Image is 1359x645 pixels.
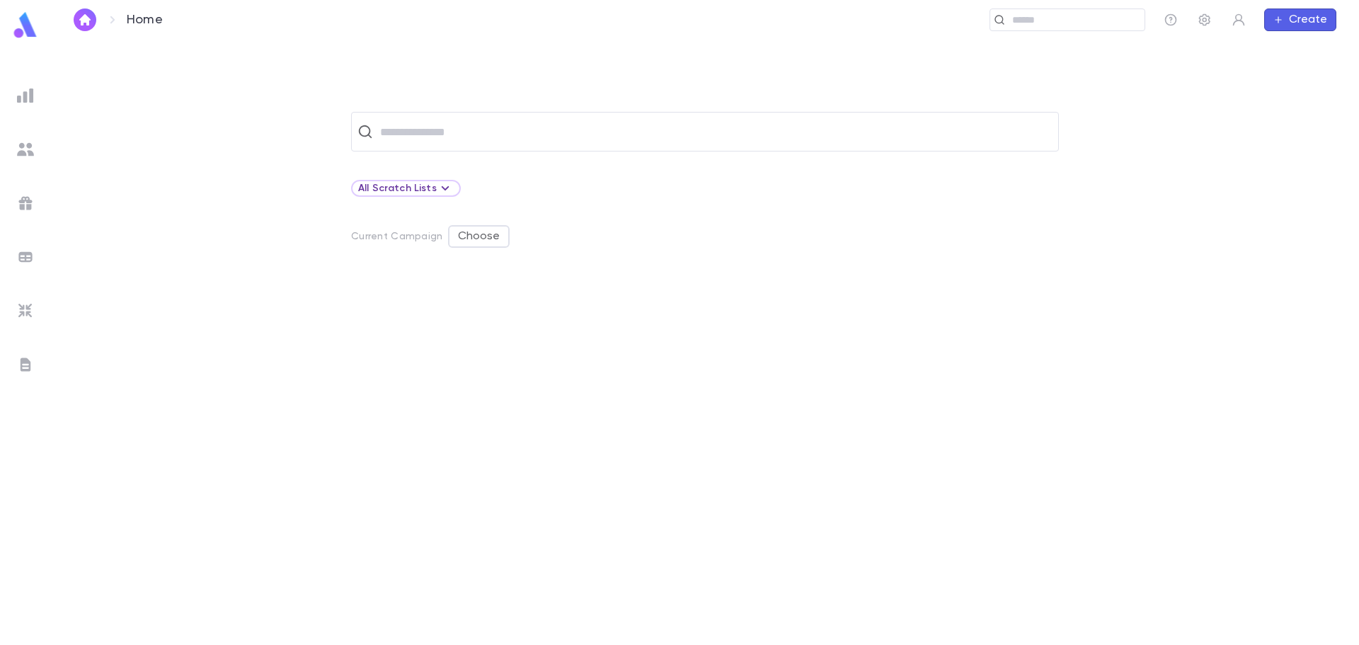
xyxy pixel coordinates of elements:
img: campaigns_grey.99e729a5f7ee94e3726e6486bddda8f1.svg [17,195,34,212]
button: Create [1264,8,1336,31]
img: imports_grey.530a8a0e642e233f2baf0ef88e8c9fcb.svg [17,302,34,319]
button: Choose [448,225,510,248]
img: batches_grey.339ca447c9d9533ef1741baa751efc33.svg [17,249,34,266]
div: All Scratch Lists [351,180,461,197]
img: letters_grey.7941b92b52307dd3b8a917253454ce1c.svg [17,356,34,373]
img: students_grey.60c7aba0da46da39d6d829b817ac14fc.svg [17,141,34,158]
img: logo [11,11,40,39]
img: reports_grey.c525e4749d1bce6a11f5fe2a8de1b229.svg [17,87,34,104]
p: Current Campaign [351,231,442,242]
div: All Scratch Lists [358,180,454,197]
img: home_white.a664292cf8c1dea59945f0da9f25487c.svg [76,14,93,25]
p: Home [127,12,163,28]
